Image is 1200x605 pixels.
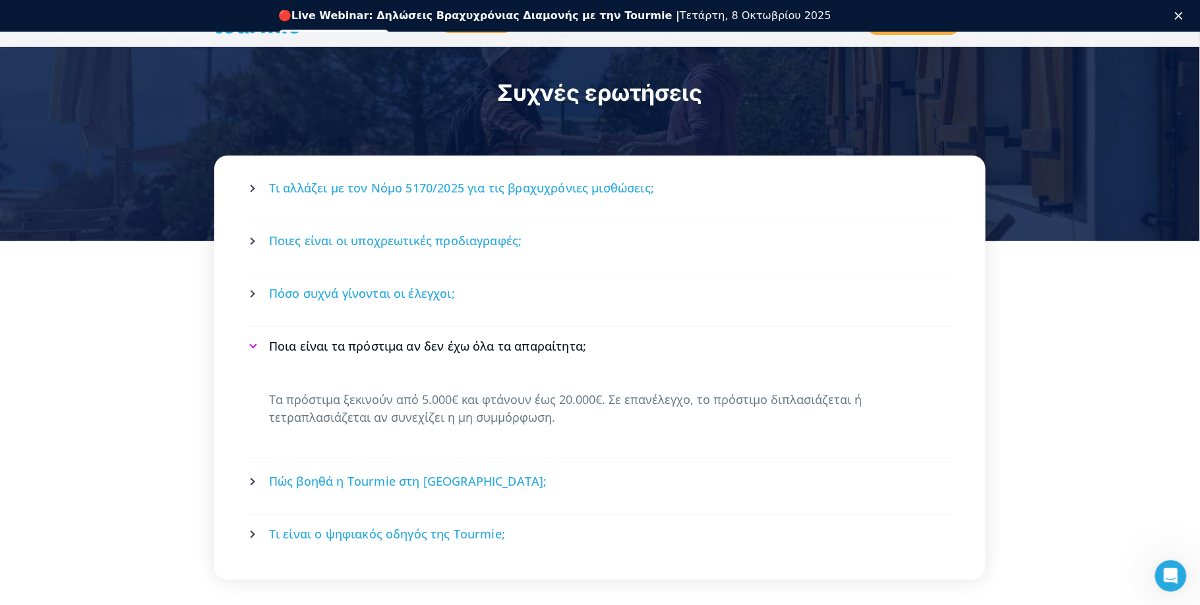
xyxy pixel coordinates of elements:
span: Τι είναι ο ψηφιακός οδηγός της Tourmie; [269,526,505,542]
div: Κλείσιμο [1175,12,1188,20]
a: Πόσο συχνά γίνονται οι έλεγχοι; [249,276,951,311]
span: Πόσο συχνά γίνονται οι έλεγχοι; [269,285,455,302]
b: Live Webinar: Δηλώσεις Βραχυχρόνιας Διαμονής με την Tourmie | [291,9,680,22]
span: Συχνές ερωτήσεις [498,79,703,106]
p: Τα πρόστιμα ξεκινούν από 5.000€ και φτάνουν έως 20.000€. Σε επανέλεγχο, το πρόστιμο διπλασιάζεται... [269,391,931,426]
span: Ποιες είναι οι υποχρεωτικές προδιαγραφές; [269,233,522,249]
a: Τι είναι ο ψηφιακός οδηγός της Tourmie; [249,517,951,552]
a: Εγγραφείτε δωρεάν [278,30,390,45]
a: Ποια είναι τα πρόστιμα αν δεν έχω όλα τα απαραίτητα; [249,329,951,364]
a: Ποιες είναι οι υποχρεωτικές προδιαγραφές; [249,223,951,258]
a: Πώς βοηθά η Tourmie στη [GEOGRAPHIC_DATA]; [249,464,951,499]
iframe: Intercom live chat [1155,560,1187,592]
span: Ποια είναι τα πρόστιμα αν δεν έχω όλα τα απαραίτητα; [269,338,586,355]
div: 🔴 Τετάρτη, 8 Οκτωβρίου 2025 [278,9,831,22]
span: Πώς βοηθά η Tourmie στη [GEOGRAPHIC_DATA]; [269,473,547,490]
span: Τι αλλάζει με τον Νόμο 5170/2025 για τις βραχυχρόνιες μισθώσεις; [269,180,654,196]
a: Τι αλλάζει με τον Νόμο 5170/2025 για τις βραχυχρόνιες μισθώσεις; [249,171,951,206]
